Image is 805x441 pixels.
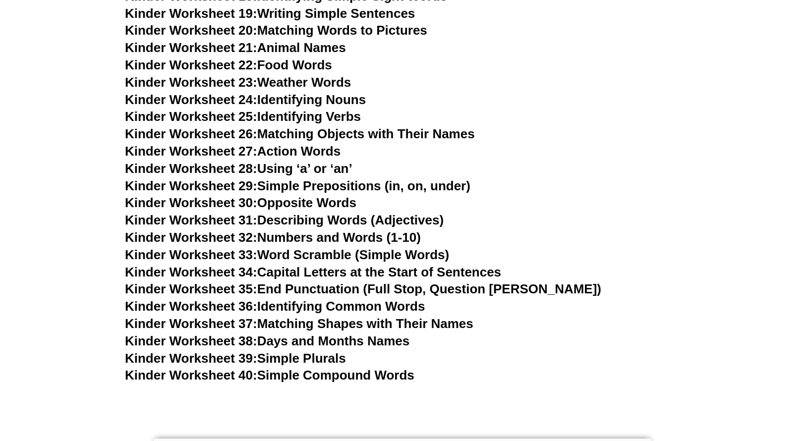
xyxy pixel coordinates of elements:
a: Kinder Worksheet 20:Matching Words to Pictures [125,23,427,38]
a: Kinder Worksheet 33:Word Scramble (Simple Words) [125,247,449,262]
span: Kinder Worksheet 30: [125,195,257,210]
span: Kinder Worksheet 21: [125,40,257,55]
a: Kinder Worksheet 37:Matching Shapes with Their Names [125,316,473,331]
a: Kinder Worksheet 32:Numbers and Words (1-10) [125,230,421,245]
a: Kinder Worksheet 23:Weather Words [125,75,351,90]
span: Kinder Worksheet 22: [125,57,257,72]
a: Kinder Worksheet 40:Simple Compound Words [125,368,414,383]
span: Kinder Worksheet 20: [125,23,257,38]
span: Kinder Worksheet 36: [125,299,257,314]
a: Kinder Worksheet 31:Describing Words (Adjectives) [125,213,444,227]
a: Kinder Worksheet 35:End Punctuation (Full Stop, Question [PERSON_NAME]) [125,281,601,296]
span: Kinder Worksheet 29: [125,178,257,193]
span: Kinder Worksheet 37: [125,316,257,331]
span: Kinder Worksheet 26: [125,126,257,141]
a: Kinder Worksheet 27:Action Words [125,144,341,159]
a: Kinder Worksheet 22:Food Words [125,57,332,72]
span: Kinder Worksheet 32: [125,230,257,245]
iframe: Chat Widget [755,393,805,441]
a: Kinder Worksheet 34:Capital Letters at the Start of Sentences [125,265,501,279]
span: Kinder Worksheet 27: [125,144,257,159]
span: Kinder Worksheet 31: [125,213,257,227]
span: Kinder Worksheet 38: [125,333,257,348]
span: Kinder Worksheet 24: [125,92,257,107]
a: Kinder Worksheet 26:Matching Objects with Their Names [125,126,475,141]
span: Kinder Worksheet 23: [125,75,257,90]
span: Kinder Worksheet 34: [125,265,257,279]
a: Kinder Worksheet 25:Identifying Verbs [125,109,361,124]
a: Kinder Worksheet 24:Identifying Nouns [125,92,366,107]
a: Kinder Worksheet 21:Animal Names [125,40,346,55]
span: Kinder Worksheet 35: [125,281,257,296]
span: Kinder Worksheet 33: [125,247,257,262]
a: Kinder Worksheet 30:Opposite Words [125,195,356,210]
span: Kinder Worksheet 19: [125,6,257,21]
a: Kinder Worksheet 39:Simple Plurals [125,351,346,366]
a: Kinder Worksheet 28:Using ‘a’ or ‘an’ [125,161,352,176]
span: Kinder Worksheet 25: [125,109,257,124]
a: Kinder Worksheet 36:Identifying Common Words [125,299,425,314]
span: Kinder Worksheet 39: [125,351,257,366]
a: Kinder Worksheet 19:Writing Simple Sentences [125,6,415,21]
a: Kinder Worksheet 29:Simple Prepositions (in, on, under) [125,178,470,193]
span: Kinder Worksheet 28: [125,161,257,176]
span: Kinder Worksheet 40: [125,368,257,383]
a: Kinder Worksheet 38:Days and Months Names [125,333,409,348]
